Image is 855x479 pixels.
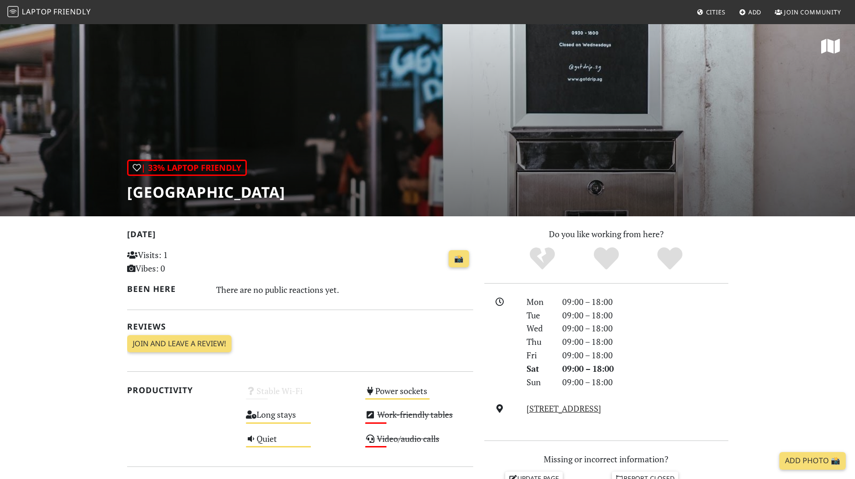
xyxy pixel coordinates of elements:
[510,246,574,272] div: No
[557,349,734,362] div: 09:00 – 18:00
[377,409,453,420] s: Work-friendly tables
[484,227,728,241] p: Do you like working from here?
[706,8,726,16] span: Cities
[127,229,473,243] h2: [DATE]
[735,4,765,20] a: Add
[527,403,601,414] a: [STREET_ADDRESS]
[127,160,247,176] div: | 33% Laptop Friendly
[521,309,556,322] div: Tue
[127,183,285,201] h1: [GEOGRAPHIC_DATA]
[771,4,845,20] a: Join Community
[557,362,734,375] div: 09:00 – 18:00
[127,322,473,331] h2: Reviews
[557,322,734,335] div: 09:00 – 18:00
[779,452,846,470] a: Add Photo 📸
[638,246,702,272] div: Definitely!
[449,250,469,268] a: 📸
[557,309,734,322] div: 09:00 – 18:00
[521,349,556,362] div: Fri
[216,282,473,297] div: There are no public reactions yet.
[240,431,360,455] div: Quiet
[127,248,235,275] p: Visits: 1 Vibes: 0
[521,362,556,375] div: Sat
[7,4,91,20] a: LaptopFriendly LaptopFriendly
[127,385,235,395] h2: Productivity
[127,335,231,353] a: Join and leave a review!
[360,383,479,407] div: Power sockets
[557,375,734,389] div: 09:00 – 18:00
[7,6,19,17] img: LaptopFriendly
[693,4,729,20] a: Cities
[53,6,90,17] span: Friendly
[22,6,52,17] span: Laptop
[377,433,439,444] s: Video/audio calls
[521,375,556,389] div: Sun
[127,284,206,294] h2: Been here
[557,295,734,309] div: 09:00 – 18:00
[240,407,360,431] div: Long stays
[748,8,762,16] span: Add
[784,8,841,16] span: Join Community
[557,335,734,349] div: 09:00 – 18:00
[574,246,638,272] div: Yes
[521,322,556,335] div: Wed
[521,295,556,309] div: Mon
[484,453,728,466] p: Missing or incorrect information?
[240,383,360,407] div: Stable Wi-Fi
[521,335,556,349] div: Thu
